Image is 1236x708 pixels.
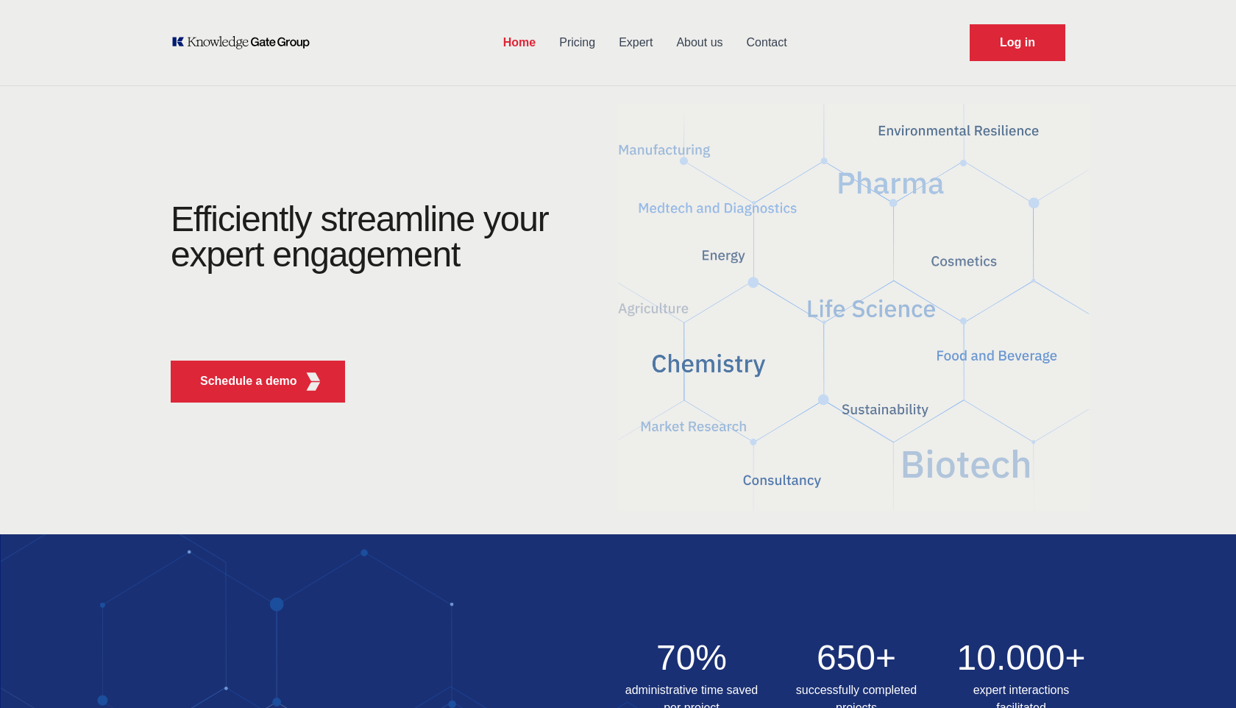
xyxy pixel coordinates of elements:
[783,640,930,676] h2: 650+
[664,24,734,62] a: About us
[491,24,547,62] a: Home
[948,640,1095,676] h2: 10.000+
[304,372,322,391] img: KGG Fifth Element RED
[200,372,297,390] p: Schedule a demo
[171,361,345,403] button: Schedule a demoKGG Fifth Element RED
[547,24,607,62] a: Pricing
[171,199,549,274] h1: Efficiently streamline your expert engagement
[618,640,765,676] h2: 70%
[618,96,1089,520] img: KGG Fifth Element RED
[171,35,320,50] a: KOL Knowledge Platform: Talk to Key External Experts (KEE)
[607,24,664,62] a: Expert
[735,24,799,62] a: Contact
[970,24,1065,61] a: Request Demo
